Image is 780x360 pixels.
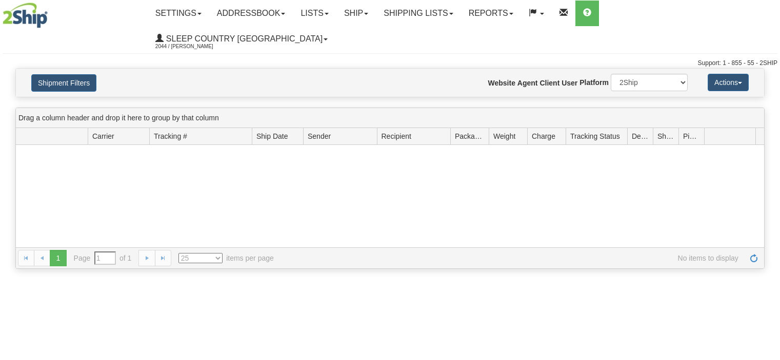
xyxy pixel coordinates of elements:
a: Refresh [746,250,762,266]
a: Lists [293,1,336,26]
label: Platform [579,77,609,88]
span: Packages [455,131,485,141]
div: Support: 1 - 855 - 55 - 2SHIP [3,59,777,68]
span: No items to display [288,253,738,263]
label: User [562,78,577,88]
label: Agent [517,78,538,88]
span: Delivery Status [632,131,649,141]
span: Tracking # [154,131,187,141]
a: Addressbook [209,1,293,26]
span: Sleep Country [GEOGRAPHIC_DATA] [164,34,323,43]
button: Actions [708,74,749,91]
img: logo2044.jpg [3,3,48,28]
a: Reports [461,1,521,26]
a: Sleep Country [GEOGRAPHIC_DATA] 2044 / [PERSON_NAME] [148,26,335,52]
span: Charge [532,131,555,141]
span: Ship Date [256,131,288,141]
span: Shipment Issues [657,131,674,141]
button: Shipment Filters [31,74,96,92]
span: Recipient [382,131,411,141]
span: Tracking Status [570,131,620,141]
span: 1 [50,250,66,266]
span: Carrier [92,131,114,141]
span: Sender [308,131,331,141]
a: Settings [148,1,209,26]
span: Pickup Status [683,131,700,141]
a: Ship [336,1,376,26]
span: Page of 1 [74,251,132,265]
span: 2044 / [PERSON_NAME] [155,41,232,52]
div: grid grouping header [16,108,764,128]
span: items per page [178,253,274,263]
span: Weight [493,131,515,141]
label: Website [488,78,515,88]
label: Client [539,78,559,88]
a: Shipping lists [376,1,461,26]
